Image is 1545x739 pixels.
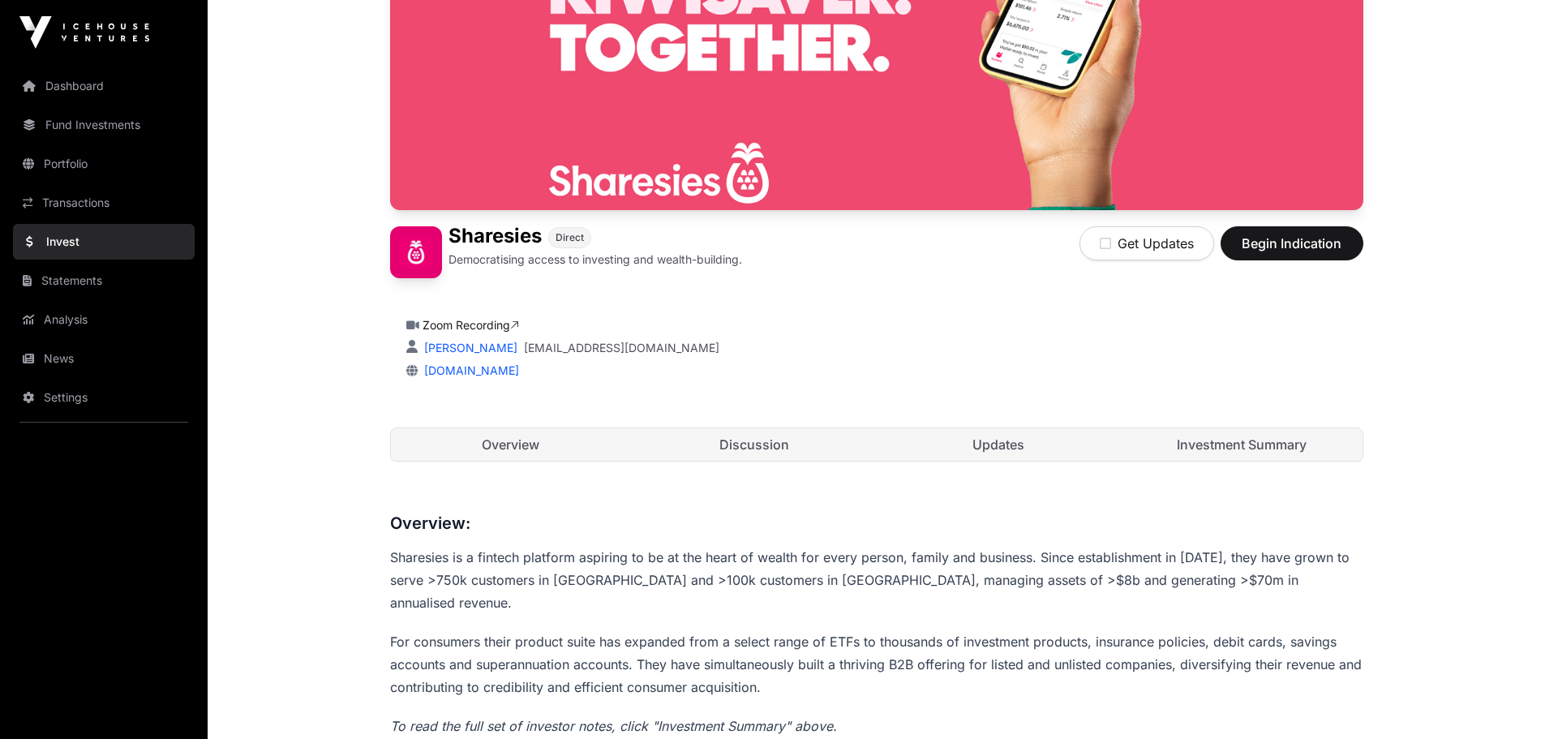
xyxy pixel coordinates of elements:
[391,428,632,461] a: Overview
[1079,226,1214,260] button: Get Updates
[421,341,517,354] a: [PERSON_NAME]
[1221,226,1363,260] button: Begin Indication
[13,341,195,376] a: News
[13,224,195,260] a: Invest
[1464,661,1545,739] iframe: Chat Widget
[1122,428,1363,461] a: Investment Summary
[423,318,519,332] a: Zoom Recording
[878,428,1119,461] a: Updates
[13,185,195,221] a: Transactions
[13,107,195,143] a: Fund Investments
[1241,234,1343,253] span: Begin Indication
[13,146,195,182] a: Portfolio
[391,428,1363,461] nav: Tabs
[390,630,1363,698] p: For consumers their product suite has expanded from a select range of ETFs to thousands of invest...
[448,226,542,248] h1: Sharesies
[448,251,742,268] p: Democratising access to investing and wealth-building.
[19,16,149,49] img: Icehouse Ventures Logo
[418,363,519,377] a: [DOMAIN_NAME]
[13,380,195,415] a: Settings
[390,510,1363,536] h3: Overview:
[390,546,1363,614] p: Sharesies is a fintech platform aspiring to be at the heart of wealth for every person, family an...
[13,68,195,104] a: Dashboard
[1221,243,1363,259] a: Begin Indication
[634,428,875,461] a: Discussion
[556,231,584,244] span: Direct
[524,340,719,356] a: [EMAIL_ADDRESS][DOMAIN_NAME]
[13,302,195,337] a: Analysis
[13,263,195,299] a: Statements
[390,226,442,278] img: Sharesies
[390,718,837,734] em: To read the full set of investor notes, click "Investment Summary" above.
